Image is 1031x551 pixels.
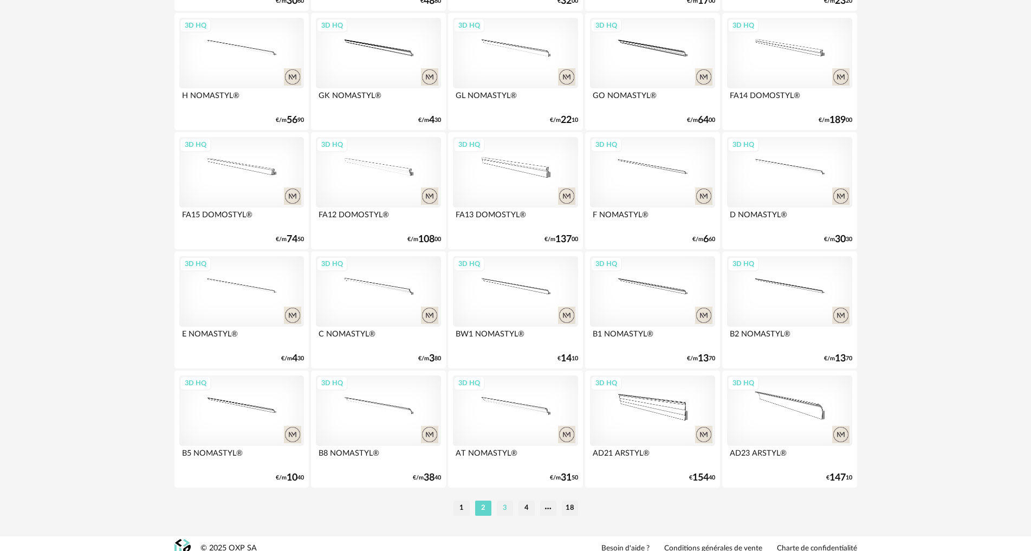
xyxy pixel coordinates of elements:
div: 3D HQ [180,257,211,271]
li: 2 [475,501,491,516]
span: 14 [561,355,572,362]
span: 4 [429,116,435,124]
div: F NOMASTYL® [590,208,715,229]
div: 3D HQ [728,18,759,33]
div: H NOMASTYL® [179,88,304,110]
li: 18 [562,501,578,516]
span: 189 [829,116,846,124]
div: 3D HQ [591,18,622,33]
div: D NOMASTYL® [727,208,852,229]
a: 3D HQ C NOMASTYL® €/m380 [311,251,445,368]
div: 3D HQ [453,376,485,390]
div: E NOMASTYL® [179,327,304,348]
a: 3D HQ FA13 DOMOSTYL® €/m13700 [448,132,582,249]
div: €/m 40 [413,474,441,482]
div: €/m 40 [276,474,304,482]
div: GK NOMASTYL® [316,88,440,110]
a: 3D HQ B5 NOMASTYL® €/m1040 [174,371,309,488]
span: 13 [835,355,846,362]
div: AD21 ARSTYL® [590,446,715,468]
div: 3D HQ [453,138,485,152]
span: 10 [287,474,297,482]
a: 3D HQ FA12 DOMOSTYL® €/m10800 [311,132,445,249]
a: 3D HQ F NOMASTYL® €/m660 [585,132,719,249]
div: € 10 [826,474,852,482]
a: 3D HQ GO NOMASTYL® €/m6400 [585,13,719,130]
a: 3D HQ GL NOMASTYL® €/m2210 [448,13,582,130]
div: 3D HQ [453,257,485,271]
a: 3D HQ B1 NOMASTYL® €/m1370 [585,251,719,368]
div: FA12 DOMOSTYL® [316,208,440,229]
span: 31 [561,474,572,482]
div: FA14 DOMOSTYL® [727,88,852,110]
div: BW1 NOMASTYL® [453,327,578,348]
div: 3D HQ [316,138,348,152]
div: € 10 [557,355,578,362]
a: 3D HQ D NOMASTYL® €/m3030 [722,132,857,249]
div: B1 NOMASTYL® [590,327,715,348]
div: €/m 30 [281,355,304,362]
li: 1 [453,501,470,516]
a: 3D HQ BW1 NOMASTYL® €1410 [448,251,582,368]
a: 3D HQ FA15 DOMOSTYL® €/m7450 [174,132,309,249]
div: 3D HQ [180,18,211,33]
span: 4 [292,355,297,362]
span: 30 [835,236,846,243]
div: €/m 70 [824,355,852,362]
div: €/m 90 [276,116,304,124]
div: €/m 50 [276,236,304,243]
div: € 40 [689,474,715,482]
span: 6 [703,236,709,243]
span: 22 [561,116,572,124]
div: €/m 30 [418,116,441,124]
span: 56 [287,116,297,124]
div: 3D HQ [728,376,759,390]
div: 3D HQ [453,18,485,33]
span: 74 [287,236,297,243]
a: 3D HQ FA14 DOMOSTYL® €/m18900 [722,13,857,130]
a: 3D HQ B8 NOMASTYL® €/m3840 [311,371,445,488]
div: AT NOMASTYL® [453,446,578,468]
div: €/m 00 [819,116,852,124]
div: B8 NOMASTYL® [316,446,440,468]
div: 3D HQ [728,138,759,152]
div: 3D HQ [591,376,622,390]
div: €/m 00 [687,116,715,124]
a: 3D HQ H NOMASTYL® €/m5690 [174,13,309,130]
div: 3D HQ [591,257,622,271]
a: 3D HQ B2 NOMASTYL® €/m1370 [722,251,857,368]
div: €/m 00 [544,236,578,243]
a: 3D HQ E NOMASTYL® €/m430 [174,251,309,368]
div: AD23 ARSTYL® [727,446,852,468]
div: B2 NOMASTYL® [727,327,852,348]
div: €/m 80 [418,355,441,362]
div: 3D HQ [180,376,211,390]
a: 3D HQ AD21 ARSTYL® €15440 [585,371,719,488]
div: €/m 70 [687,355,715,362]
div: €/m 10 [550,116,578,124]
div: C NOMASTYL® [316,327,440,348]
span: 64 [698,116,709,124]
div: FA13 DOMOSTYL® [453,208,578,229]
div: 3D HQ [728,257,759,271]
div: 3D HQ [316,376,348,390]
div: FA15 DOMOSTYL® [179,208,304,229]
a: 3D HQ GK NOMASTYL® €/m430 [311,13,445,130]
div: 3D HQ [180,138,211,152]
li: 3 [497,501,513,516]
div: €/m 60 [692,236,715,243]
div: €/m 00 [407,236,441,243]
div: 3D HQ [591,138,622,152]
a: 3D HQ AT NOMASTYL® €/m3150 [448,371,582,488]
div: GO NOMASTYL® [590,88,715,110]
div: €/m 50 [550,474,578,482]
div: 3D HQ [316,257,348,271]
span: 137 [555,236,572,243]
span: 38 [424,474,435,482]
span: 3 [429,355,435,362]
span: 147 [829,474,846,482]
div: B5 NOMASTYL® [179,446,304,468]
span: 108 [418,236,435,243]
li: 4 [518,501,535,516]
span: 154 [692,474,709,482]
